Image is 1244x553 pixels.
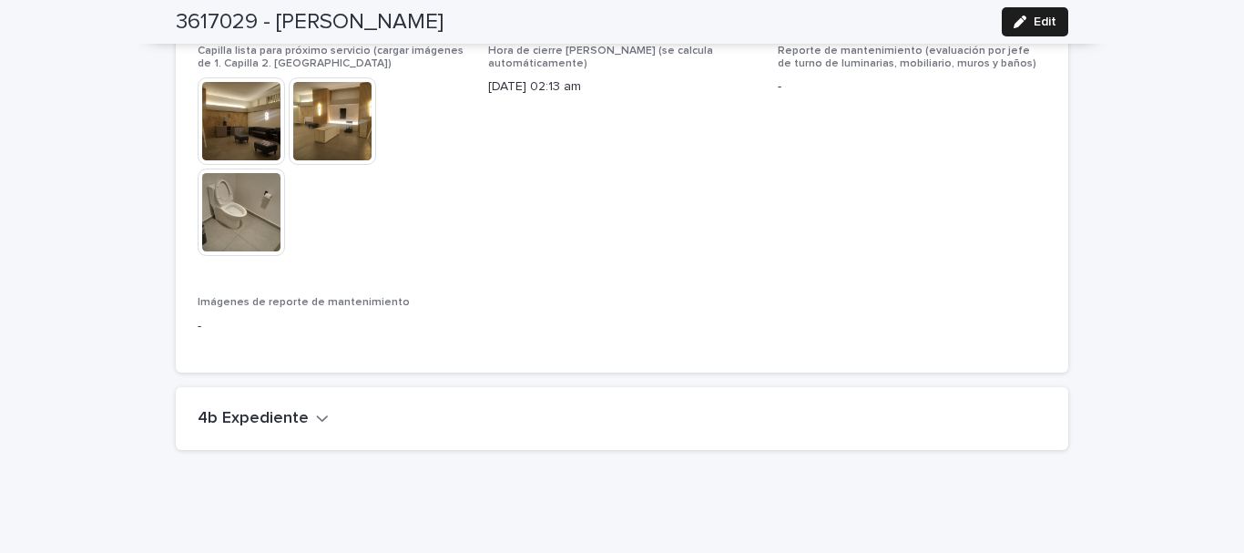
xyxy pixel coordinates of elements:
h2: 3617029 - [PERSON_NAME] [176,9,444,36]
span: Edit [1034,15,1056,28]
span: Capilla lista para próximo servicio (cargar imágenes de 1. Capilla 2. [GEOGRAPHIC_DATA]) [198,46,464,69]
span: Hora de cierre [PERSON_NAME] (se calcula automáticamente) [488,46,713,69]
span: Reporte de mantenimiento (evaluación por jefe de turno de luminarias, mobiliario, muros y baños) [778,46,1036,69]
h2: 4b Expediente [198,409,309,429]
button: Edit [1002,7,1068,36]
p: [DATE] 02:13 am [488,77,757,97]
p: - [778,77,1046,97]
span: Imágenes de reporte de mantenimiento [198,297,410,308]
p: - [198,317,466,336]
button: 4b Expediente [198,409,329,429]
